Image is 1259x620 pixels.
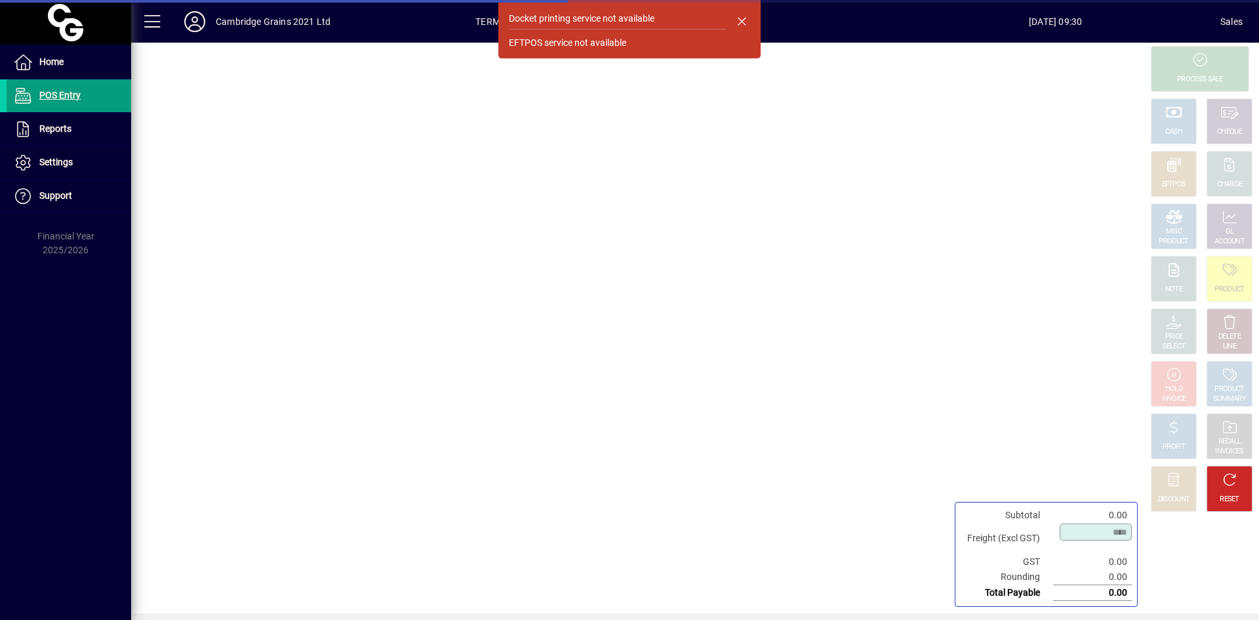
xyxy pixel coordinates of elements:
div: CHEQUE [1217,127,1242,137]
td: Total Payable [961,585,1053,601]
td: 0.00 [1053,585,1132,601]
a: Settings [7,146,131,179]
td: Subtotal [961,508,1053,523]
div: PROCESS SALE [1177,75,1223,85]
div: SUMMARY [1213,394,1246,404]
div: RECALL [1218,437,1241,447]
div: PROFIT [1163,442,1185,452]
div: Sales [1220,11,1243,32]
div: CASH [1165,127,1182,137]
span: Home [39,56,64,67]
div: GL [1226,227,1234,237]
td: 0.00 [1053,554,1132,569]
button: Profile [174,10,216,33]
div: INVOICE [1161,394,1186,404]
div: PRICE [1165,332,1183,342]
span: POS Entry [39,90,81,100]
div: EFTPOS [1162,180,1186,190]
a: Reports [7,113,131,146]
div: MISC [1166,227,1182,237]
div: RESET [1220,495,1239,505]
span: Settings [39,157,73,167]
td: 0.00 [1053,569,1132,585]
div: Cambridge Grains 2021 Ltd [216,11,330,32]
div: CHARGE [1217,180,1243,190]
td: GST [961,554,1053,569]
div: HOLD [1165,384,1182,394]
div: EFTPOS service not available [509,36,626,50]
div: DELETE [1218,332,1241,342]
a: Home [7,46,131,79]
div: LINE [1223,342,1236,352]
span: TERMINAL2 [475,11,527,32]
div: PRODUCT [1214,285,1244,295]
a: Support [7,180,131,213]
td: Rounding [961,569,1053,585]
div: PRODUCT [1159,237,1188,247]
span: Support [39,190,72,201]
div: NOTE [1165,285,1182,295]
div: PRODUCT [1214,384,1244,394]
div: ACCOUNT [1214,237,1245,247]
div: INVOICES [1215,447,1243,457]
td: Freight (Excl GST) [961,523,1053,554]
div: DISCOUNT [1158,495,1189,505]
div: SELECT [1163,342,1186,352]
span: Reports [39,123,71,134]
td: 0.00 [1053,508,1132,523]
span: [DATE] 09:30 [890,11,1220,32]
